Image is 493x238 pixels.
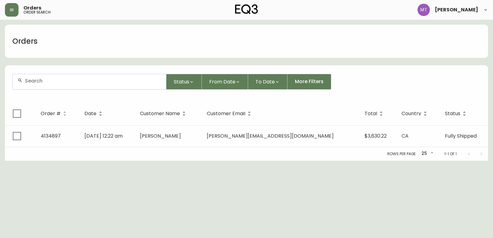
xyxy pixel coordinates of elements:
[84,111,104,116] span: Date
[435,7,478,12] span: [PERSON_NAME]
[140,111,188,116] span: Customer Name
[41,112,61,115] span: Order #
[41,111,69,116] span: Order #
[248,74,287,90] button: To Date
[444,151,457,157] p: 1-1 of 1
[445,111,468,116] span: Status
[166,74,202,90] button: Status
[287,74,331,90] button: More Filters
[401,112,421,115] span: Country
[445,112,460,115] span: Status
[84,112,96,115] span: Date
[12,36,38,46] h1: Orders
[207,112,245,115] span: Customer Email
[365,111,385,116] span: Total
[255,78,275,86] span: To Date
[365,132,387,139] span: $3,630.22
[401,111,429,116] span: Country
[207,132,334,139] span: [PERSON_NAME][EMAIL_ADDRESS][DOMAIN_NAME]
[25,78,161,84] input: Search
[401,132,409,139] span: CA
[140,112,180,115] span: Customer Name
[418,4,430,16] img: 397d82b7ede99da91c28605cdd79fceb
[84,132,123,139] span: [DATE] 12:22 am
[419,149,434,159] div: 25
[387,151,417,157] p: Rows per page:
[295,78,324,85] span: More Filters
[140,132,181,139] span: [PERSON_NAME]
[365,112,377,115] span: Total
[202,74,248,90] button: From Date
[174,78,189,86] span: Status
[235,4,258,14] img: logo
[209,78,235,86] span: From Date
[207,111,253,116] span: Customer Email
[23,6,41,10] span: Orders
[41,132,61,139] span: 4134897
[445,132,477,139] span: Fully Shipped
[23,10,51,14] h5: order search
